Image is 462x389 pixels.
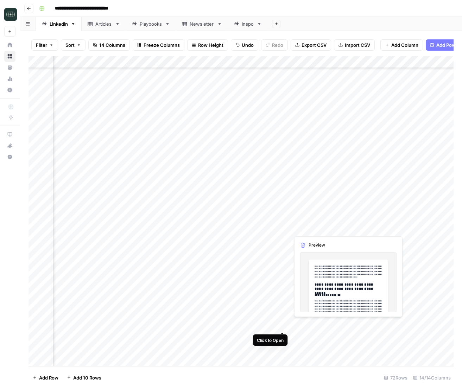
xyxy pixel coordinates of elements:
[73,374,101,381] span: Add 10 Rows
[61,39,86,51] button: Sort
[99,42,125,49] span: 14 Columns
[63,372,106,383] button: Add 10 Rows
[4,151,15,162] button: Help + Support
[345,42,370,49] span: Import CSV
[4,8,17,21] img: Catalyst Logo
[140,20,162,27] div: Playbooks
[261,39,288,51] button: Redo
[198,42,223,49] span: Row Height
[65,42,75,49] span: Sort
[29,372,63,383] button: Add Row
[31,39,58,51] button: Filter
[176,17,228,31] a: Newsletter
[126,17,176,31] a: Playbooks
[88,39,130,51] button: 14 Columns
[291,39,331,51] button: Export CSV
[36,17,82,31] a: Linkedin
[242,42,254,49] span: Undo
[95,20,112,27] div: Articles
[39,374,58,381] span: Add Row
[257,337,284,343] div: Click to Open
[4,6,15,23] button: Workspace: Catalyst
[381,372,410,383] div: 72 Rows
[36,42,47,49] span: Filter
[190,20,214,27] div: Newsletter
[242,20,254,27] div: Inspo
[50,20,68,27] div: Linkedin
[4,140,15,151] button: What's new?
[4,62,15,73] a: Your Data
[231,39,258,51] button: Undo
[391,42,418,49] span: Add Column
[4,73,15,84] a: Usage
[187,39,228,51] button: Row Height
[228,17,268,31] a: Inspo
[380,39,423,51] button: Add Column
[82,17,126,31] a: Articles
[133,39,184,51] button: Freeze Columns
[144,42,180,49] span: Freeze Columns
[272,42,283,49] span: Redo
[410,372,454,383] div: 14/14 Columns
[4,129,15,140] a: AirOps Academy
[5,140,15,151] div: What's new?
[4,39,15,51] a: Home
[4,84,15,96] a: Settings
[302,42,327,49] span: Export CSV
[334,39,375,51] button: Import CSV
[4,51,15,62] a: Browse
